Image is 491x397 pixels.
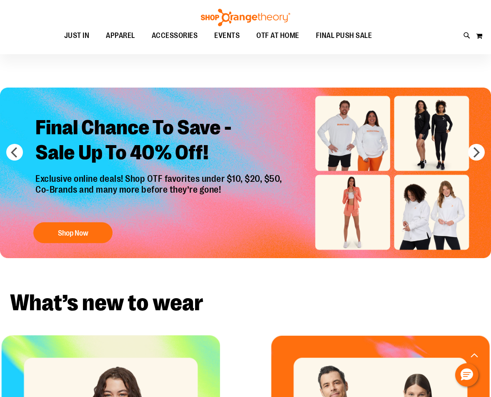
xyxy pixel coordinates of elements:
[206,26,248,45] a: EVENTS
[64,26,90,45] span: JUST IN
[316,26,372,45] span: FINAL PUSH SALE
[29,109,291,248] a: Final Chance To Save -Sale Up To 40% Off! Exclusive online deals! Shop OTF favorites under $10, $...
[468,144,485,161] button: next
[200,9,291,26] img: Shop Orangetheory
[248,26,308,45] a: OTF AT HOME
[29,109,291,173] h2: Final Chance To Save - Sale Up To 40% Off!
[466,347,483,364] button: Back To Top
[98,26,143,45] a: APPAREL
[214,26,240,45] span: EVENTS
[256,26,299,45] span: OTF AT HOME
[33,222,113,243] button: Shop Now
[143,26,206,45] a: ACCESSORIES
[152,26,198,45] span: ACCESSORIES
[56,26,98,45] a: JUST IN
[10,291,481,314] h2: What’s new to wear
[308,26,381,45] a: FINAL PUSH SALE
[29,173,291,214] p: Exclusive online deals! Shop OTF favorites under $10, $20, $50, Co-Brands and many more before th...
[106,26,135,45] span: APPAREL
[6,144,23,161] button: prev
[455,363,478,387] button: Hello, have a question? Let’s chat.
